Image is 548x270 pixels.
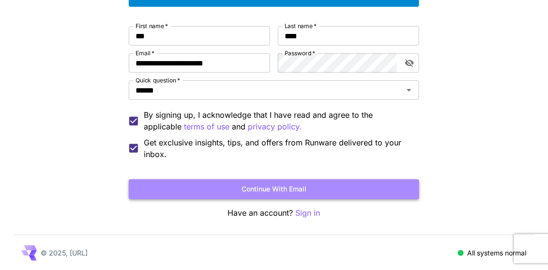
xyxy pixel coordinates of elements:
[41,248,88,258] p: © 2025, [URL]
[136,76,180,84] label: Quick question
[136,49,154,57] label: Email
[468,248,527,258] p: All systems normal
[144,109,411,133] p: By signing up, I acknowledge that I have read and agree to the applicable and
[296,207,320,219] button: Sign in
[285,22,317,30] label: Last name
[129,179,419,199] button: Continue with email
[184,121,229,133] p: terms of use
[136,22,168,30] label: First name
[285,49,316,57] label: Password
[402,83,416,97] button: Open
[248,121,302,133] p: privacy policy.
[129,207,419,219] p: Have an account?
[144,137,411,160] span: Get exclusive insights, tips, and offers from Runware delivered to your inbox.
[248,121,302,133] button: By signing up, I acknowledge that I have read and agree to the applicable terms of use and
[184,121,229,133] button: By signing up, I acknowledge that I have read and agree to the applicable and privacy policy.
[401,54,418,72] button: toggle password visibility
